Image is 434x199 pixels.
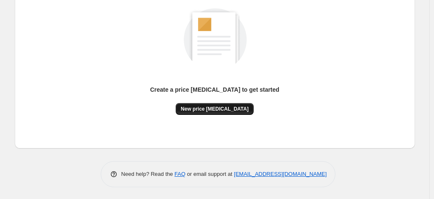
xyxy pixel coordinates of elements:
span: or email support at [185,171,234,177]
button: New price [MEDICAL_DATA] [176,103,254,115]
a: [EMAIL_ADDRESS][DOMAIN_NAME] [234,171,327,177]
span: Need help? Read the [121,171,175,177]
a: FAQ [174,171,185,177]
span: New price [MEDICAL_DATA] [181,106,249,112]
p: Create a price [MEDICAL_DATA] to get started [150,85,279,94]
